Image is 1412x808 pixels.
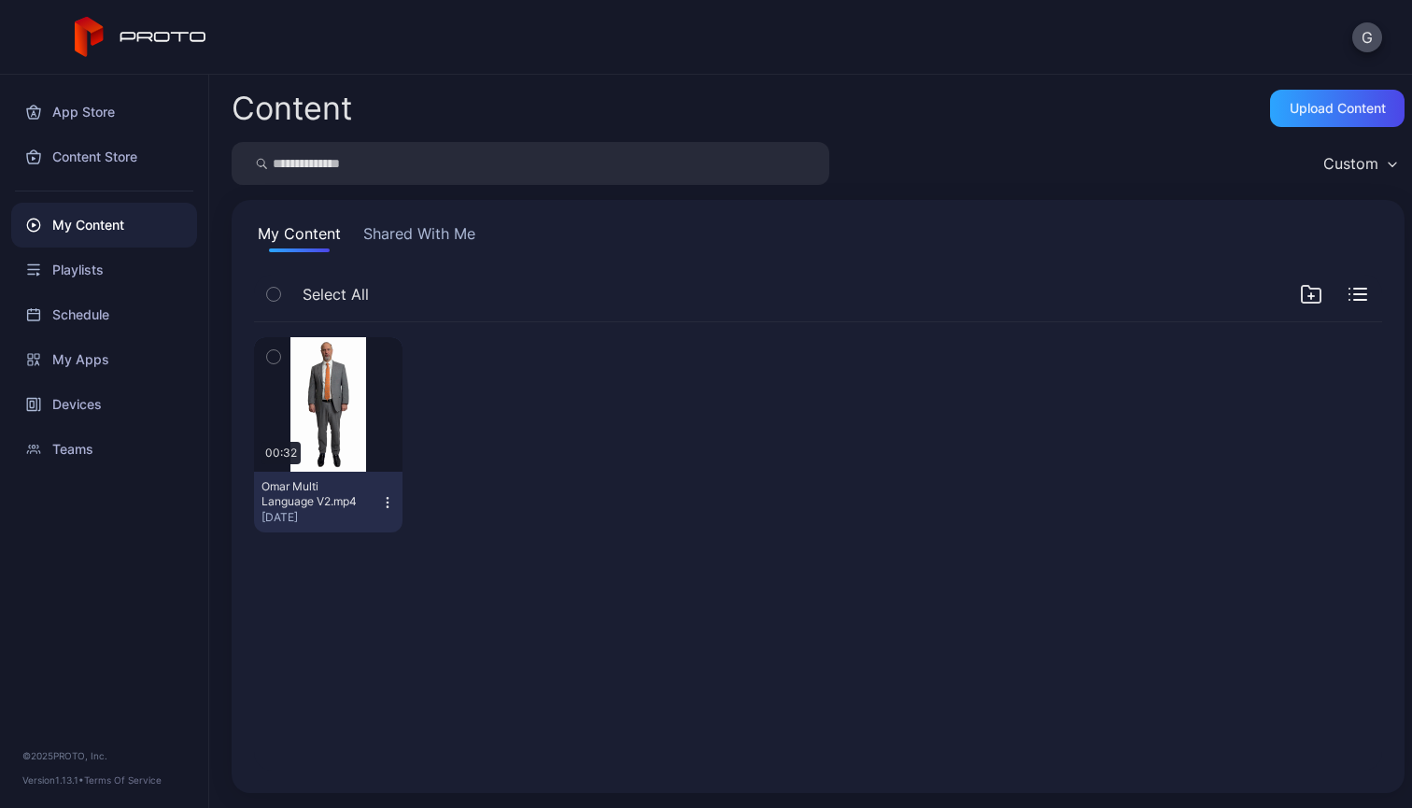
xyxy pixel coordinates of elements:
a: Teams [11,427,197,472]
button: Custom [1314,142,1405,185]
button: Upload Content [1270,90,1405,127]
div: [DATE] [261,510,380,525]
a: Schedule [11,292,197,337]
div: Omar Multi Language V2.mp4 [261,479,364,509]
a: My Apps [11,337,197,382]
button: Shared With Me [360,222,479,252]
button: My Content [254,222,345,252]
div: Upload Content [1290,101,1386,116]
div: Content [232,92,352,124]
span: Select All [303,283,369,305]
div: © 2025 PROTO, Inc. [22,748,186,763]
div: Custom [1323,154,1378,173]
button: G [1352,22,1382,52]
a: Playlists [11,248,197,292]
a: Terms Of Service [84,774,162,786]
a: Devices [11,382,197,427]
a: Content Store [11,135,197,179]
a: App Store [11,90,197,135]
span: Version 1.13.1 • [22,774,84,786]
button: Omar Multi Language V2.mp4[DATE] [254,472,402,532]
a: My Content [11,203,197,248]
